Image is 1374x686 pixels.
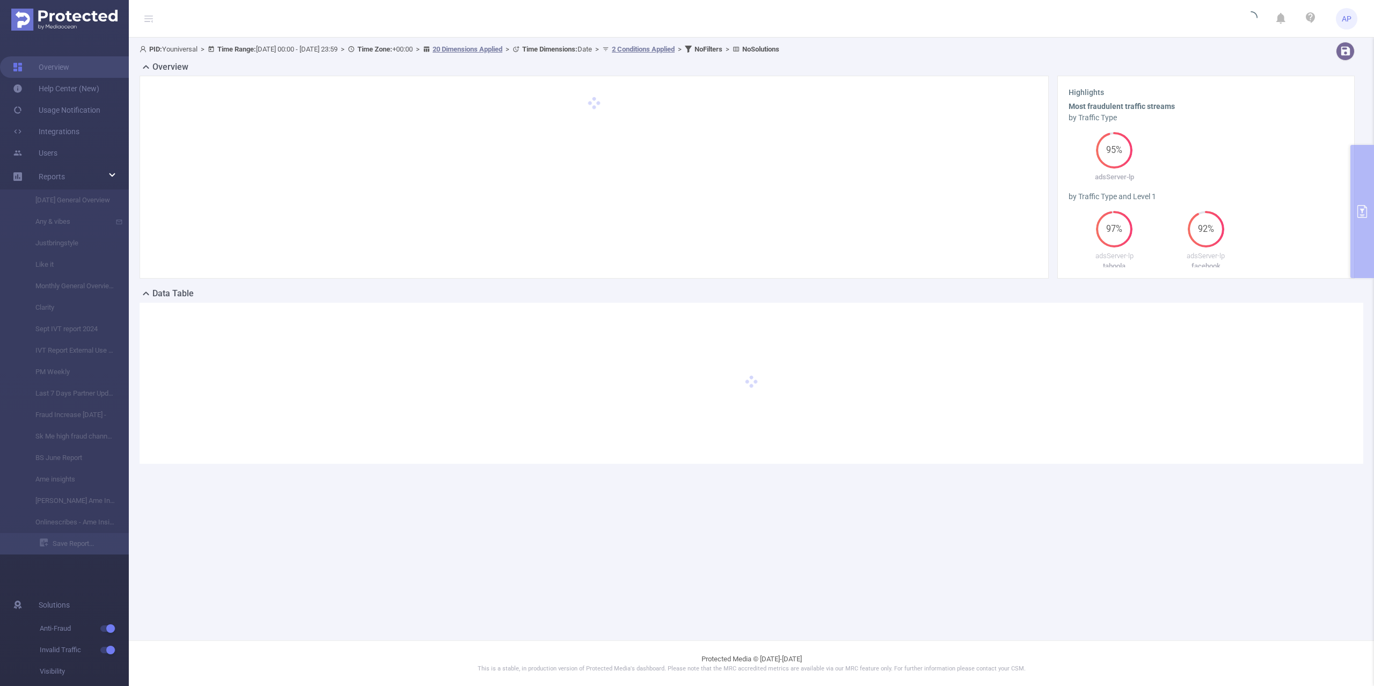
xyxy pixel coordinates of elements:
a: Integrations [13,121,79,142]
b: Most fraudulent traffic streams [1069,102,1175,111]
span: Solutions [39,594,70,616]
span: > [198,45,208,53]
p: adsServer-lp [1069,172,1160,183]
div: by Traffic Type and Level 1 [1069,191,1343,202]
a: Help Center (New) [13,78,99,99]
b: PID: [149,45,162,53]
span: 92% [1188,225,1224,233]
p: taboola [1069,261,1160,272]
h2: Overview [152,61,188,74]
span: Reports [39,172,65,181]
a: Users [13,142,57,164]
span: > [338,45,348,53]
i: icon: loading [1245,11,1258,26]
a: Usage Notification [13,99,100,121]
img: Protected Media [11,9,118,31]
span: 95% [1096,146,1132,155]
h2: Data Table [152,287,194,300]
span: > [722,45,733,53]
a: Overview [13,56,69,78]
span: 97% [1096,225,1132,233]
p: This is a stable, in production version of Protected Media's dashboard. Please note that the MRC ... [156,665,1347,674]
span: Anti-Fraud [40,618,129,639]
b: Time Zone: [357,45,392,53]
a: Reports [39,166,65,187]
p: adsServer-lp [1069,251,1160,261]
div: by Traffic Type [1069,112,1343,123]
b: No Solutions [742,45,779,53]
b: Time Range: [217,45,256,53]
span: > [413,45,423,53]
b: Time Dimensions : [522,45,578,53]
span: Date [522,45,592,53]
u: 20 Dimensions Applied [433,45,502,53]
p: facebook [1160,261,1252,272]
span: > [502,45,513,53]
h3: Highlights [1069,87,1343,98]
span: AP [1342,8,1351,30]
span: Youniversal [DATE] 00:00 - [DATE] 23:59 +00:00 [140,45,779,53]
span: > [675,45,685,53]
p: adsServer-lp [1160,251,1252,261]
i: icon: user [140,46,149,53]
span: > [592,45,602,53]
b: No Filters [695,45,722,53]
span: Invalid Traffic [40,639,129,661]
u: 2 Conditions Applied [612,45,675,53]
span: Visibility [40,661,129,682]
footer: Protected Media © [DATE]-[DATE] [129,640,1374,686]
